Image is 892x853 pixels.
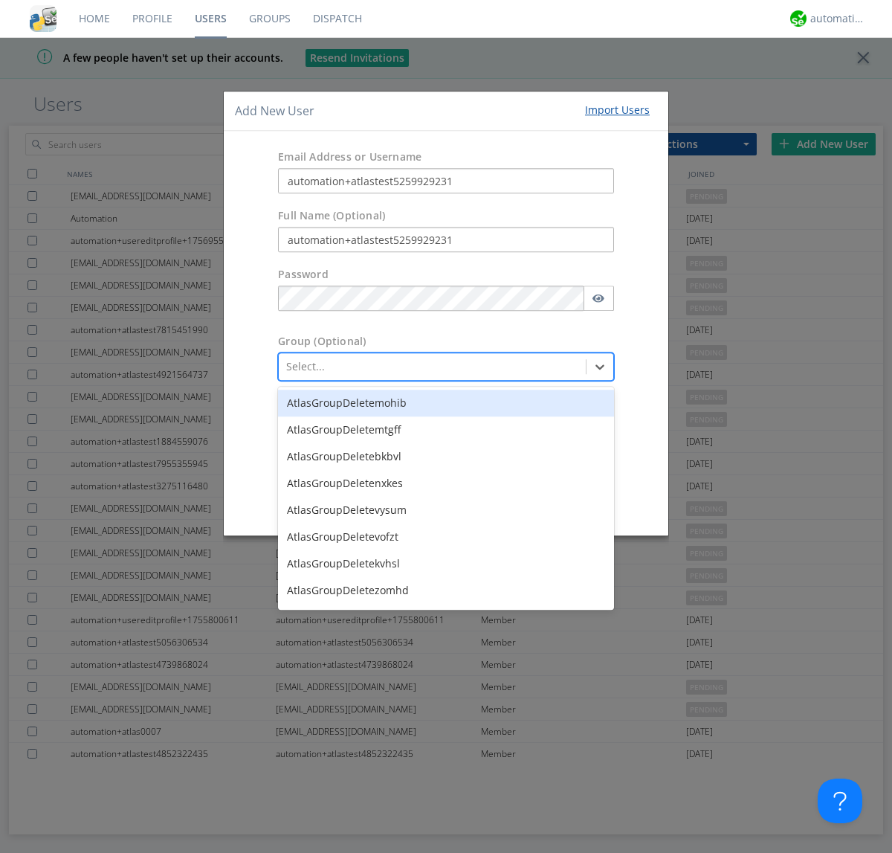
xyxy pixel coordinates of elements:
div: AtlasGroupDeletemohib [278,390,614,417]
img: d2d01cd9b4174d08988066c6d424eccd [790,10,807,27]
div: automation+atlas [810,11,866,26]
label: Full Name (Optional) [278,209,385,224]
div: AtlasGroupDeletevysum [278,498,614,524]
input: Julie Appleseed [278,228,614,253]
div: AtlasGroupDeletevofzt [278,524,614,551]
label: Password [278,268,329,283]
div: AtlasGroupDeletemwmwb [278,605,614,631]
h4: Add New User [235,103,314,120]
div: AtlasGroupDeletemtgff [278,417,614,444]
div: AtlasGroupDeletebkbvl [278,444,614,471]
div: Import Users [585,103,650,118]
img: cddb5a64eb264b2086981ab96f4c1ba7 [30,5,56,32]
div: AtlasGroupDeletezomhd [278,578,614,605]
label: Group (Optional) [278,335,366,350]
div: AtlasGroupDeletenxkes [278,471,614,498]
input: e.g. email@address.com, Housekeeping1 [278,169,614,194]
label: Email Address or Username [278,150,421,165]
div: AtlasGroupDeletekvhsl [278,551,614,578]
